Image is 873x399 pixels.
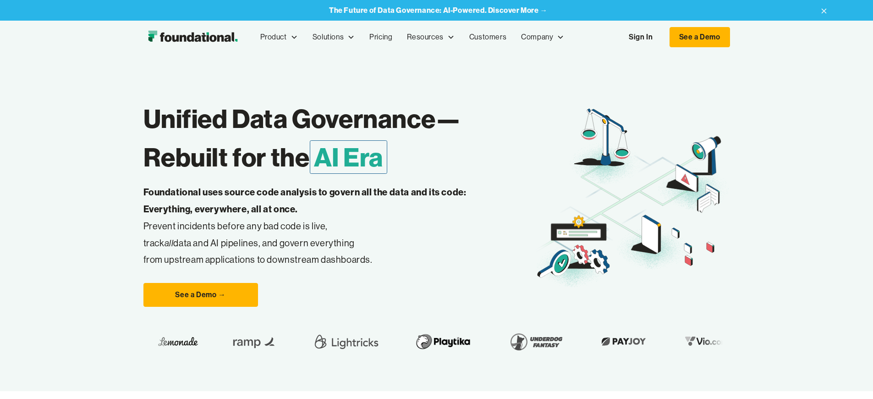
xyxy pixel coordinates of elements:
[514,22,571,52] div: Company
[143,283,258,307] a: See a Demo →
[583,334,637,349] img: Payjoy
[400,22,461,52] div: Resources
[297,329,367,355] img: Lightricks
[462,22,514,52] a: Customers
[313,31,344,43] div: Solutions
[144,334,184,349] img: Lemonade
[143,184,495,268] p: Prevent incidents before any bad code is live, track data and AI pipelines, and govern everything...
[521,31,553,43] div: Company
[143,100,534,177] h1: Unified Data Governance— Rebuilt for the
[827,355,873,399] iframe: Chat Widget
[620,28,662,47] a: Sign In
[329,6,548,15] a: The Future of Data Governance: AI-Powered. Discover More →
[362,22,400,52] a: Pricing
[491,329,554,355] img: Underdog Fantasy
[213,329,268,355] img: Ramp
[310,140,388,174] span: AI Era
[407,31,443,43] div: Resources
[143,28,242,46] img: Foundational Logo
[670,27,730,47] a: See a Demo
[305,22,362,52] div: Solutions
[165,237,174,249] em: all
[143,28,242,46] a: home
[260,31,287,43] div: Product
[253,22,305,52] div: Product
[143,186,467,215] strong: Foundational uses source code analysis to govern all the data and its code: Everything, everywher...
[396,329,462,355] img: Playtika
[329,6,548,15] strong: The Future of Data Governance: AI-Powered. Discover More →
[666,334,719,349] img: Vio.com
